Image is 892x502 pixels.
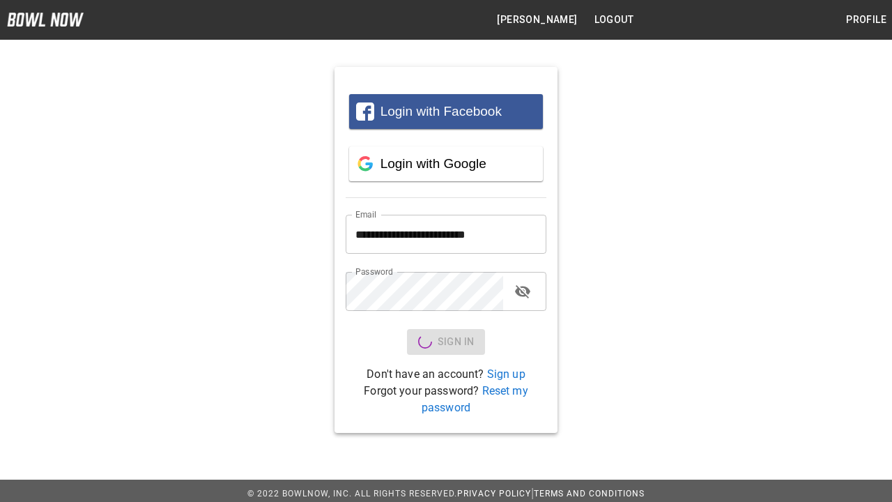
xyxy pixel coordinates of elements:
[509,277,537,305] button: toggle password visibility
[380,156,486,171] span: Login with Google
[491,7,583,33] button: [PERSON_NAME]
[349,146,543,181] button: Login with Google
[380,104,502,119] span: Login with Facebook
[457,489,531,499] a: Privacy Policy
[346,383,546,416] p: Forgot your password?
[487,367,525,381] a: Sign up
[7,13,84,26] img: logo
[534,489,645,499] a: Terms and Conditions
[589,7,639,33] button: Logout
[247,489,457,499] span: © 2022 BowlNow, Inc. All Rights Reserved.
[346,366,546,383] p: Don't have an account?
[349,94,543,129] button: Login with Facebook
[422,384,528,414] a: Reset my password
[840,7,892,33] button: Profile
